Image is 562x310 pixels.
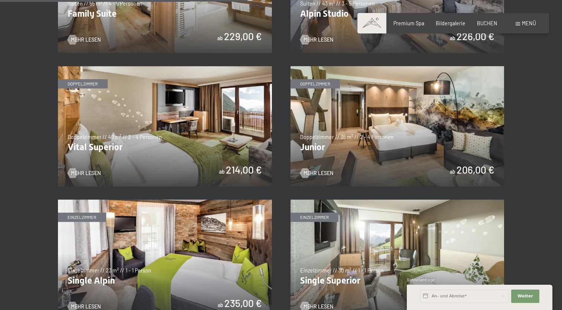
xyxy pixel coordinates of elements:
a: Mehr Lesen [300,36,333,43]
a: Mehr Lesen [68,169,101,177]
a: Junior [290,66,504,70]
a: Single Superior [290,200,504,204]
span: Mehr Lesen [71,169,101,177]
a: Bildergalerie [436,20,465,26]
span: Schnellanfrage [407,277,435,282]
img: Junior [290,66,504,187]
span: Mehr Lesen [303,36,333,43]
span: Mehr Lesen [303,169,333,177]
a: Single Alpin [58,200,272,204]
a: BUCHEN [477,20,497,26]
a: Mehr Lesen [68,36,101,43]
a: Premium Spa [393,20,424,26]
span: Menü [522,20,536,26]
span: Mehr Lesen [71,36,101,43]
a: Mehr Lesen [300,169,333,177]
img: Vital Superior [58,66,272,187]
span: Weiter [517,293,533,299]
a: Vital Superior [58,66,272,70]
button: Weiter [511,290,539,303]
